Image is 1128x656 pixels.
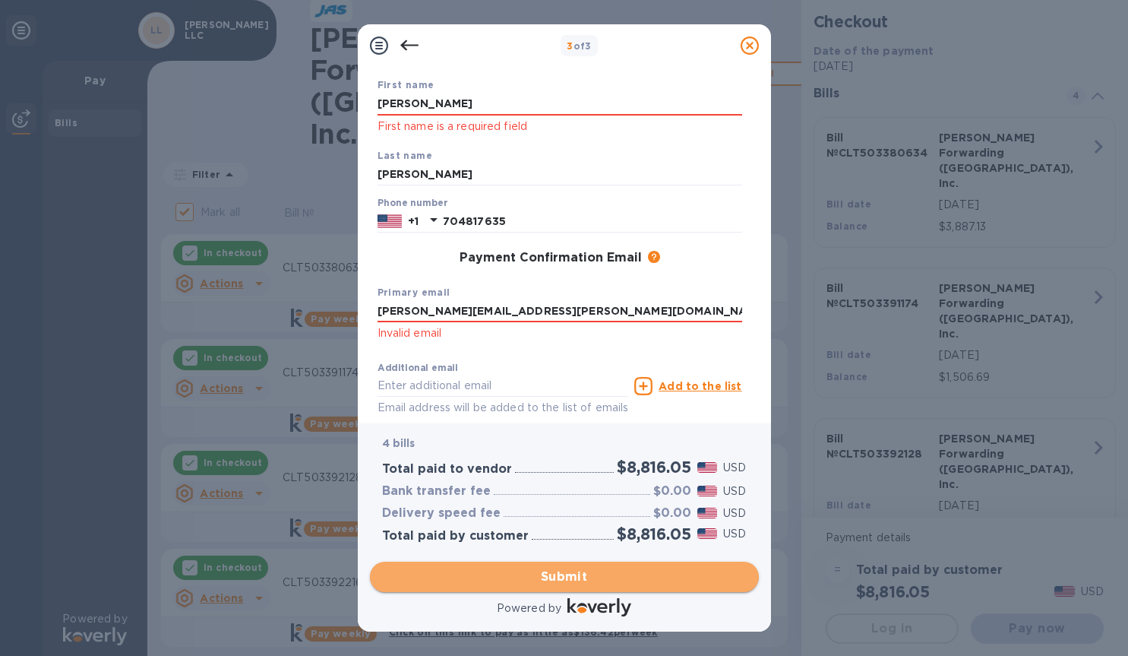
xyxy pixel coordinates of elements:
[408,214,419,229] p: +1
[378,375,629,398] input: Enter additional email
[567,40,592,52] b: of 3
[723,505,746,521] p: USD
[378,325,742,342] p: Invalid email
[378,93,742,116] input: Enter your first name
[443,210,742,233] input: Enter your phone number
[378,363,458,372] label: Additional email
[617,458,690,477] h2: $8,816.05
[378,213,402,230] img: US
[382,529,529,543] h3: Total paid by customer
[382,506,501,521] h3: Delivery speed fee
[697,462,718,473] img: USD
[382,462,512,477] h3: Total paid to vendor
[460,251,642,265] h3: Payment Confirmation Email
[378,150,433,161] b: Last name
[697,486,718,496] img: USD
[382,568,747,586] span: Submit
[370,562,759,592] button: Submit
[567,598,631,616] img: Logo
[697,528,718,539] img: USD
[653,484,691,499] h3: $0.00
[378,287,450,298] b: Primary email
[617,524,690,543] h2: $8,816.05
[378,399,629,417] p: Email address will be added to the list of emails
[723,526,746,542] p: USD
[723,460,746,476] p: USD
[382,437,415,449] b: 4 bills
[567,40,573,52] span: 3
[378,79,434,90] b: First name
[653,506,691,521] h3: $0.00
[378,163,742,186] input: Enter your last name
[378,118,742,135] p: First name is a required field
[378,300,742,323] input: Enter your primary name
[723,483,746,499] p: USD
[497,601,561,616] p: Powered by
[378,199,447,208] label: Phone number
[659,380,741,392] u: Add to the list
[382,484,491,499] h3: Bank transfer fee
[697,508,718,518] img: USD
